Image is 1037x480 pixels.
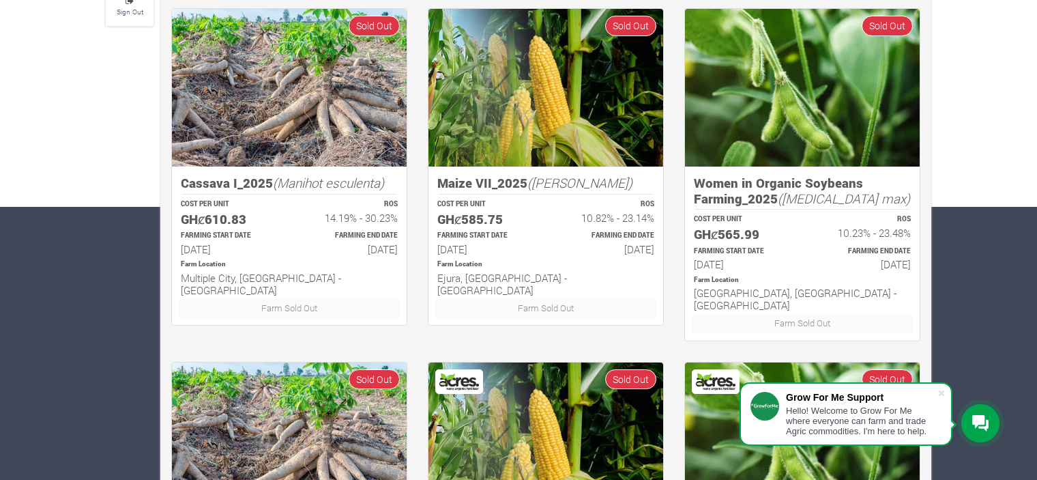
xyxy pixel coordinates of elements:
div: Grow For Me Support [786,392,937,403]
h6: 10.82% - 23.14% [558,212,654,224]
i: (Manihot esculenta) [273,174,384,191]
h5: GHȼ610.83 [181,212,277,227]
p: Estimated Farming Start Date [694,246,790,257]
p: Estimated Farming End Date [558,231,654,241]
p: ROS [815,214,911,225]
h6: 10.23% - 23.48% [815,227,911,239]
i: ([MEDICAL_DATA] max) [778,190,910,207]
p: COST PER UNIT [437,199,534,210]
span: Sold Out [862,369,913,389]
i: ([PERSON_NAME]) [527,174,632,191]
img: growforme image [685,9,920,167]
h5: GHȼ585.75 [437,212,534,227]
h6: [DATE] [815,258,911,270]
p: COST PER UNIT [694,214,790,225]
p: ROS [558,199,654,210]
h6: [DATE] [437,243,534,255]
h5: Maize VII_2025 [437,175,654,191]
span: Sold Out [605,369,656,389]
h5: Cassava I_2025 [181,175,398,191]
span: Sold Out [605,16,656,36]
small: Sign Out [117,7,143,16]
p: ROS [302,199,398,210]
img: growforme image [428,9,663,167]
span: Sold Out [349,369,400,389]
img: growforme image [172,9,407,167]
h6: [DATE] [694,258,790,270]
p: Estimated Farming Start Date [181,231,277,241]
h6: [DATE] [181,243,277,255]
p: Estimated Farming Start Date [437,231,534,241]
h6: [DATE] [558,243,654,255]
img: Acres Nano [694,371,737,392]
span: Sold Out [862,16,913,36]
span: Sold Out [349,16,400,36]
h6: [DATE] [302,243,398,255]
p: Estimated Farming End Date [815,246,911,257]
p: Location of Farm [437,259,654,270]
img: Acres Nano [437,371,481,392]
h6: 14.19% - 30.23% [302,212,398,224]
h6: Ejura, [GEOGRAPHIC_DATA] - [GEOGRAPHIC_DATA] [437,272,654,296]
p: Estimated Farming End Date [302,231,398,241]
div: Hello! Welcome to Grow For Me where everyone can farm and trade Agric commodities. I'm here to help. [786,406,937,436]
p: Location of Farm [181,259,398,270]
h5: GHȼ565.99 [694,227,790,242]
p: COST PER UNIT [181,199,277,210]
p: Location of Farm [694,275,911,285]
h5: Women in Organic Soybeans Farming_2025 [694,175,911,206]
h6: Multiple City, [GEOGRAPHIC_DATA] - [GEOGRAPHIC_DATA] [181,272,398,296]
h6: [GEOGRAPHIC_DATA], [GEOGRAPHIC_DATA] - [GEOGRAPHIC_DATA] [694,287,911,311]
